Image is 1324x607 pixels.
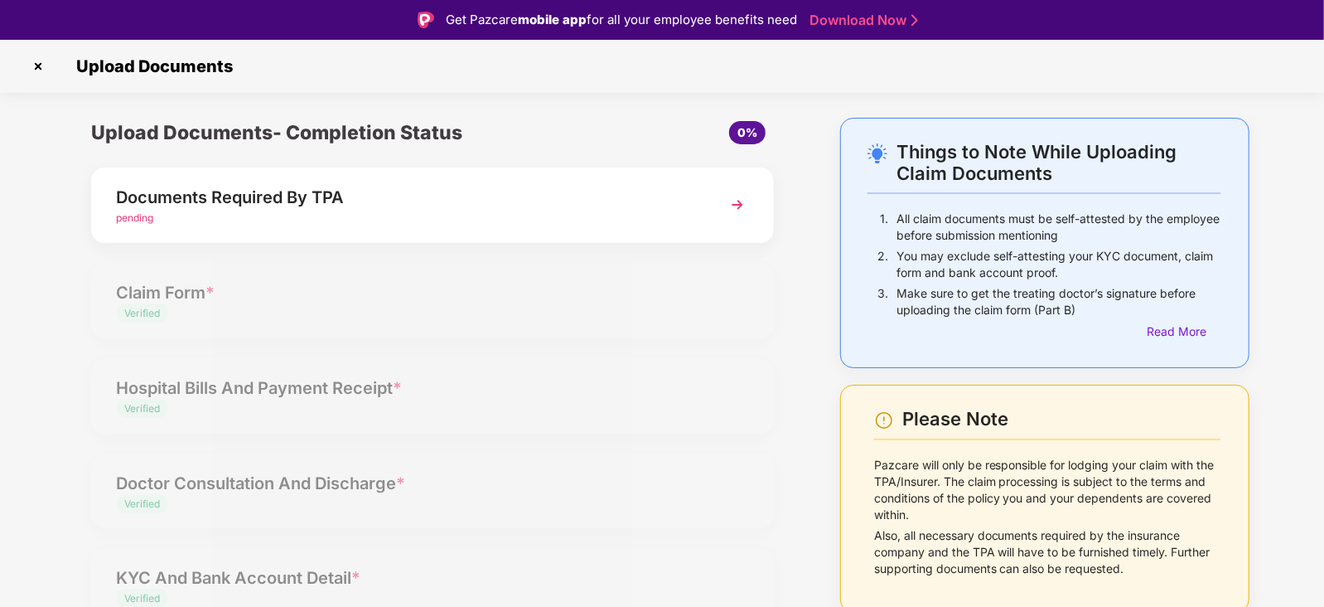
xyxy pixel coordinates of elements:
[116,211,153,224] span: pending
[1147,323,1220,341] div: Read More
[867,143,887,163] img: svg+xml;base64,PHN2ZyB4bWxucz0iaHR0cDovL3d3dy53My5vcmcvMjAwMC9zdmciIHdpZHRoPSIyNC4wOTMiIGhlaWdodD...
[877,285,888,318] p: 3.
[116,184,696,211] div: Documents Required By TPA
[60,56,241,76] span: Upload Documents
[25,53,51,80] img: svg+xml;base64,PHN2ZyBpZD0iQ3Jvc3MtMzJ4MzIiIHhtbG5zPSJodHRwOi8vd3d3LnczLm9yZy8yMDAwL3N2ZyIgd2lkdG...
[91,118,546,148] div: Upload Documents- Completion Status
[877,248,888,281] p: 2.
[896,141,1220,184] div: Things to Note While Uploading Claim Documents
[809,12,913,29] a: Download Now
[737,125,757,139] span: 0%
[896,211,1220,244] p: All claim documents must be self-attested by the employee before submission mentioning
[874,410,894,430] img: svg+xml;base64,PHN2ZyBpZD0iV2FybmluZ18tXzI0eDI0IiBkYXRhLW5hbWU9Ildhcm5pbmcgLSAyNHgyNCIgeG1sbnM9Im...
[418,12,434,28] img: Logo
[874,527,1220,577] p: Also, all necessary documents required by the insurance company and the TPA will have to be furni...
[903,408,1220,430] div: Please Note
[446,10,797,30] div: Get Pazcare for all your employee benefits need
[896,248,1220,281] p: You may exclude self-attesting your KYC document, claim form and bank account proof.
[911,12,918,29] img: Stroke
[874,457,1220,523] p: Pazcare will only be responsible for lodging your claim with the TPA/Insurer. The claim processin...
[880,211,888,244] p: 1.
[896,285,1220,318] p: Make sure to get the treating doctor’s signature before uploading the claim form (Part B)
[722,190,752,220] img: svg+xml;base64,PHN2ZyBpZD0iTmV4dCIgeG1sbnM9Imh0dHA6Ly93d3cudzMub3JnLzIwMDAvc3ZnIiB3aWR0aD0iMzYiIG...
[518,12,587,27] strong: mobile app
